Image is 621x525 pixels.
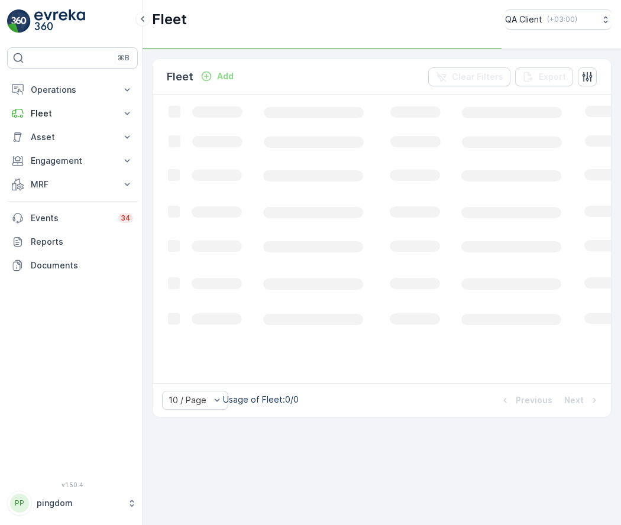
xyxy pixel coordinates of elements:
[7,254,138,277] a: Documents
[31,108,114,119] p: Fleet
[10,494,29,513] div: PP
[31,212,111,224] p: Events
[7,206,138,230] a: Events34
[7,125,138,149] button: Asset
[7,230,138,254] a: Reports
[34,9,85,33] img: logo_light-DOdMpM7g.png
[539,71,566,83] p: Export
[498,393,554,407] button: Previous
[31,260,133,271] p: Documents
[505,9,612,30] button: QA Client(+03:00)
[31,179,114,190] p: MRF
[515,67,573,86] button: Export
[516,394,552,406] p: Previous
[7,491,138,516] button: PPpingdom
[31,155,114,167] p: Engagement
[452,71,503,83] p: Clear Filters
[217,70,234,82] p: Add
[547,15,577,24] p: ( +03:00 )
[31,84,114,96] p: Operations
[223,394,299,406] p: Usage of Fleet : 0/0
[31,131,114,143] p: Asset
[7,78,138,102] button: Operations
[505,14,542,25] p: QA Client
[7,9,31,33] img: logo
[118,53,130,63] p: ⌘B
[121,213,131,223] p: 34
[31,236,133,248] p: Reports
[7,102,138,125] button: Fleet
[564,394,584,406] p: Next
[563,393,601,407] button: Next
[7,481,138,488] span: v 1.50.4
[7,173,138,196] button: MRF
[196,69,238,83] button: Add
[428,67,510,86] button: Clear Filters
[37,497,121,509] p: pingdom
[7,149,138,173] button: Engagement
[167,69,193,85] p: Fleet
[152,10,187,29] p: Fleet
